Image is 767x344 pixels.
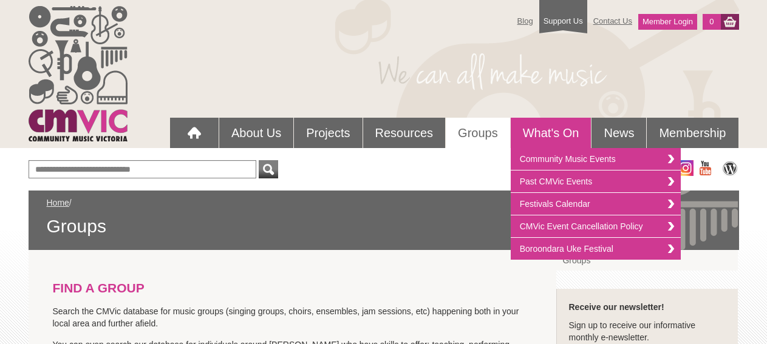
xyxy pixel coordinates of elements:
[721,160,739,176] img: CMVic Blog
[568,319,726,343] p: Sign up to receive our informative monthly e-newsletter.
[678,160,694,176] img: icon-instagram.png
[556,250,738,271] a: Groups
[294,118,362,148] a: Projects
[363,118,446,148] a: Resources
[53,281,145,295] strong: FIND A GROUP
[511,215,681,238] a: CMVic Event Cancellation Policy
[511,170,681,193] a: Past CMVic Events
[53,305,533,329] p: Search the CMVic database for music groups (singing groups, choirs, ensembles, jam sessions, etc)...
[511,148,681,170] a: Community Music Events
[29,6,128,141] img: cmvic_logo.png
[511,193,681,215] a: Festivals Calendar
[568,302,664,312] strong: Receive our newsletter!
[446,118,510,148] a: Groups
[647,118,738,148] a: Membership
[47,197,721,238] div: /
[703,14,720,30] a: 0
[587,10,638,32] a: Contact Us
[219,118,293,148] a: About Us
[511,10,539,32] a: Blog
[511,238,681,260] a: Boroondara Uke Festival
[591,118,646,148] a: News
[47,198,69,207] a: Home
[511,118,591,148] a: What's On
[47,215,721,238] span: Groups
[638,14,697,30] a: Member Login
